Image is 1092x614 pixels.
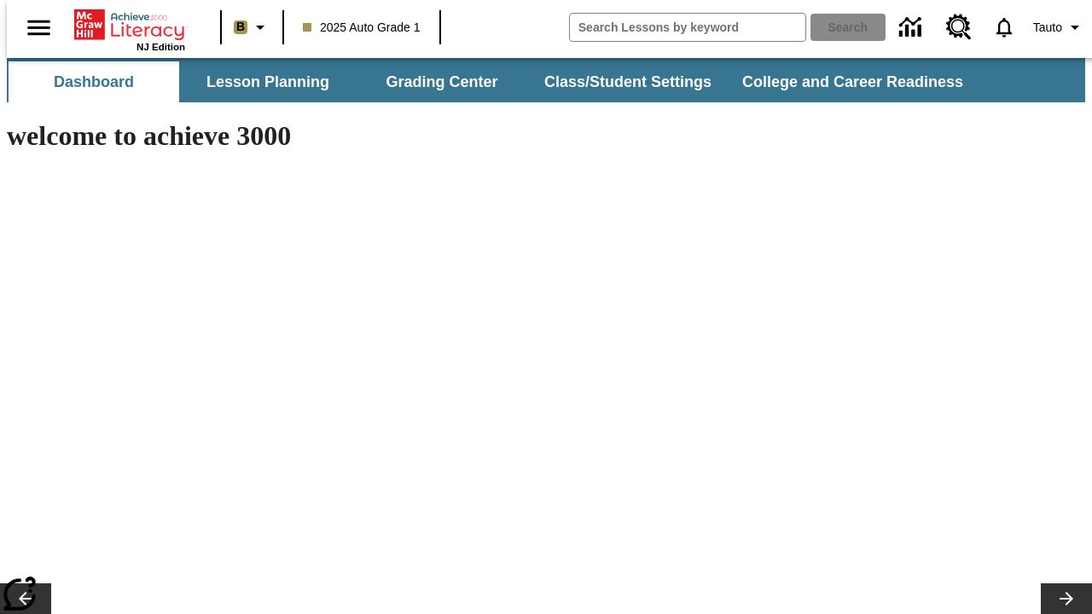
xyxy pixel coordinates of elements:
button: Dashboard [9,61,179,102]
button: Profile/Settings [1026,12,1092,43]
span: NJ Edition [136,42,185,52]
div: SubNavbar [7,58,1085,102]
input: search field [570,14,805,41]
button: College and Career Readiness [729,61,977,102]
span: 2025 Auto Grade 1 [303,19,421,37]
button: Lesson Planning [183,61,353,102]
button: Lesson carousel, Next [1041,583,1092,614]
div: Home [74,6,185,52]
div: SubNavbar [7,61,979,102]
button: Grading Center [357,61,527,102]
button: Open side menu [14,3,64,53]
button: Boost Class color is light brown. Change class color [227,12,277,43]
button: Class/Student Settings [531,61,725,102]
span: B [236,16,245,38]
a: Resource Center, Will open in new tab [936,4,982,50]
a: Data Center [889,4,936,51]
span: Tauto [1033,19,1062,37]
a: Notifications [982,5,1026,49]
a: Home [74,8,185,42]
h1: welcome to achieve 3000 [7,120,744,152]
